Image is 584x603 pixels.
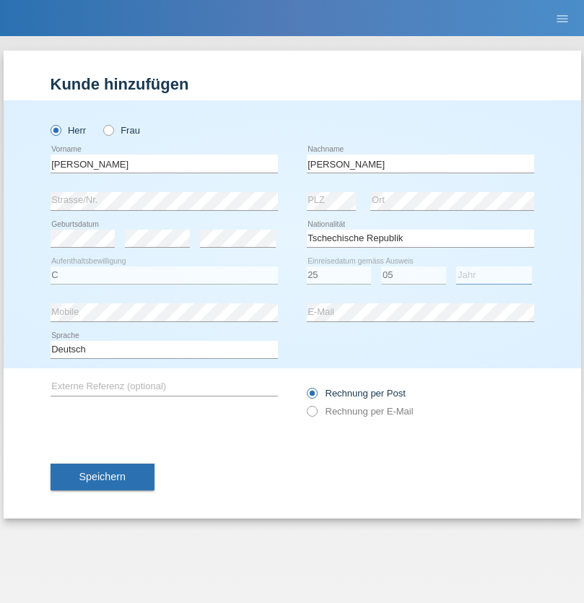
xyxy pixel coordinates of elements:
label: Herr [51,125,87,136]
button: Speichern [51,464,154,491]
label: Rechnung per E-Mail [307,406,414,417]
input: Herr [51,125,60,134]
input: Frau [103,125,113,134]
label: Frau [103,125,140,136]
a: menu [548,14,577,22]
input: Rechnung per E-Mail [307,406,316,424]
span: Speichern [79,471,126,482]
h1: Kunde hinzufügen [51,75,534,93]
input: Rechnung per Post [307,388,316,406]
label: Rechnung per Post [307,388,406,399]
i: menu [555,12,570,26]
